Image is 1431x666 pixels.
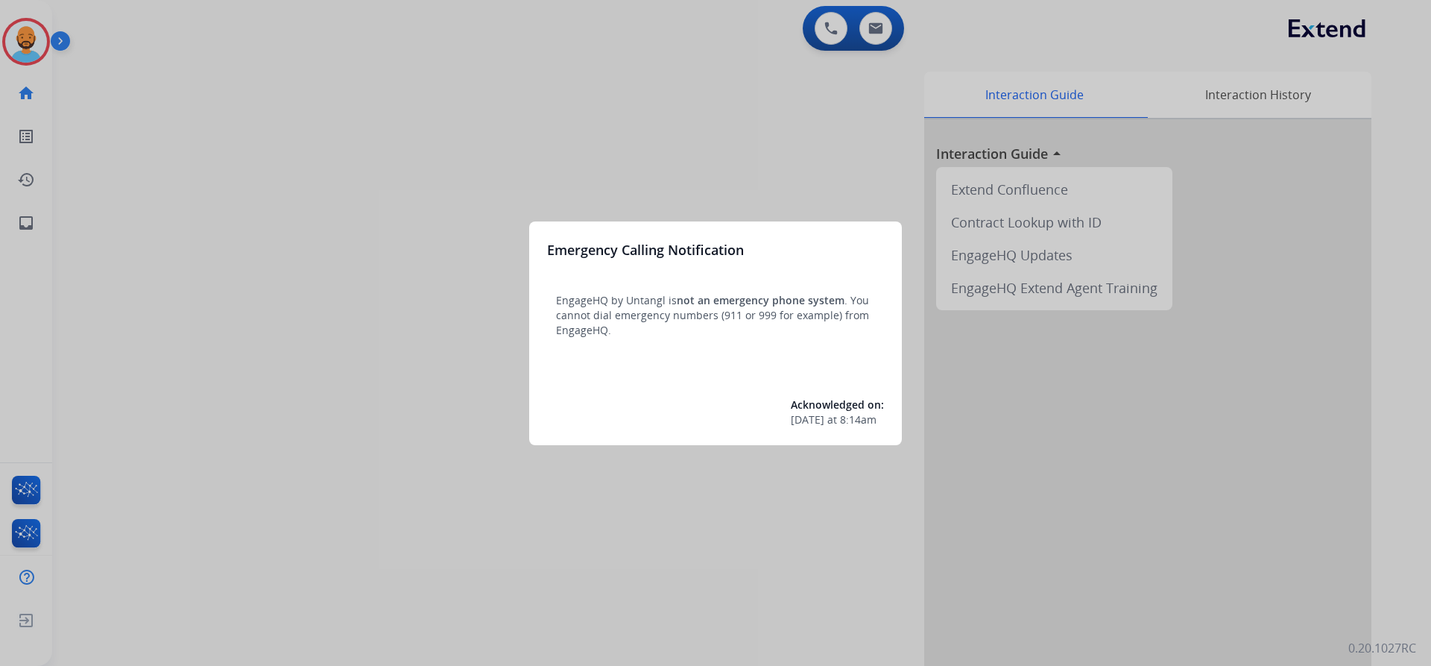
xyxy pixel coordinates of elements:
[791,412,824,427] span: [DATE]
[791,398,884,412] span: Acknowledged on:
[677,293,844,307] span: not an emergency phone system
[1348,639,1416,657] p: 0.20.1027RC
[556,293,875,338] p: EngageHQ by Untangl is . You cannot dial emergency numbers (911 or 999 for example) from EngageHQ.
[791,412,884,427] div: at
[840,412,876,427] span: 8:14am
[547,239,744,260] h3: Emergency Calling Notification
